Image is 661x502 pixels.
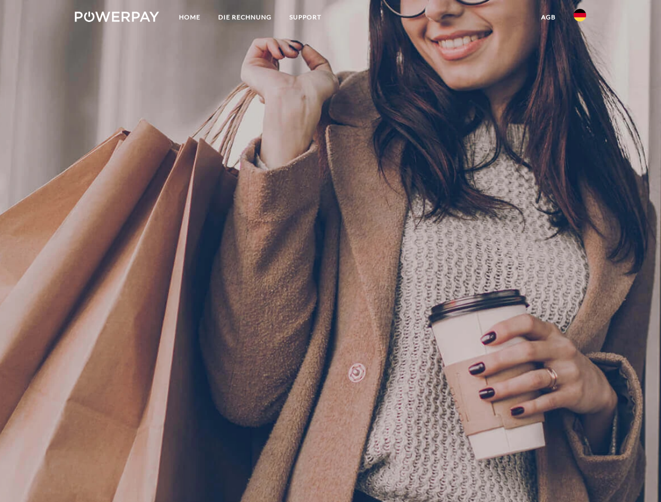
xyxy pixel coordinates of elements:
[532,8,565,27] a: agb
[574,9,586,21] img: de
[75,12,159,22] img: logo-powerpay-white.svg
[281,8,330,27] a: SUPPORT
[209,8,281,27] a: DIE RECHNUNG
[170,8,209,27] a: Home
